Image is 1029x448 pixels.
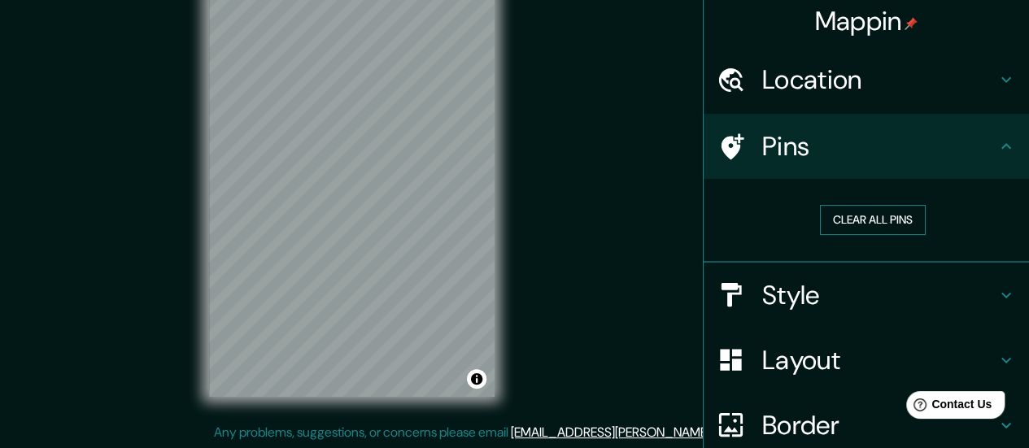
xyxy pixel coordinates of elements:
[762,409,996,441] h4: Border
[905,17,918,30] img: pin-icon.png
[511,424,807,441] a: [EMAIL_ADDRESS][PERSON_NAME][DOMAIN_NAME]
[762,130,996,163] h4: Pins
[467,369,486,389] button: Toggle attribution
[762,344,996,376] h4: Layout
[704,114,1029,179] div: Pins
[815,5,918,37] h4: Mappin
[704,328,1029,393] div: Layout
[704,47,1029,112] div: Location
[214,423,809,442] p: Any problems, suggestions, or concerns please email .
[884,385,1011,430] iframe: Help widget launcher
[762,63,996,96] h4: Location
[704,263,1029,328] div: Style
[762,279,996,311] h4: Style
[820,205,926,235] button: Clear all pins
